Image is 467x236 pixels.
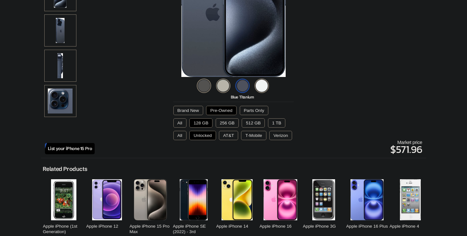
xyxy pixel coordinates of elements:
[44,14,76,46] img: Rear
[219,131,238,140] button: AT&T
[206,106,237,115] button: Pre-Owned
[130,224,171,235] h2: Apple iPhone 15 Pro Max
[242,118,265,128] button: 512 GB
[51,179,76,220] img: iPhone (1st Generation)
[240,106,268,115] button: Parts Only
[260,224,301,229] h2: Apple iPhone 16
[134,179,167,220] img: iPhone 15 Pro Max
[197,79,211,93] img: black-titanium-icon
[346,224,388,229] h2: Apple iPhone 16 Plus
[44,50,76,82] img: Side
[350,179,384,220] img: iPhone 16 Plus
[216,118,239,128] button: 256 GB
[264,179,297,220] img: iPhone 16
[43,224,85,235] h2: Apple iPhone (1st Generation)
[255,79,269,93] img: white-titanium-icon
[92,179,122,220] img: iPhone 12
[86,224,128,229] h2: Apple iPhone 12
[173,118,186,128] button: All
[235,79,250,93] img: blue-titanium-icon
[189,118,212,128] button: 128 GB
[95,139,422,157] div: Market price
[95,142,422,157] p: $571.96
[268,118,285,128] button: 1 TB
[241,131,266,140] button: T-Mobile
[173,106,203,115] button: Brand New
[173,131,186,140] button: All
[43,165,87,173] h2: Related Products
[221,179,252,220] img: iPhone 14
[44,85,76,117] img: Camera
[45,143,95,154] a: List your iPhone 15 Pro
[390,224,431,229] h2: Apple iPhone 4
[48,146,92,151] span: List your iPhone 15 Pro
[312,179,335,220] img: iPhone 3G
[231,95,254,99] span: Blue Titanium
[269,131,292,140] button: Verizon
[189,131,216,140] button: Unlocked
[216,79,230,93] img: natural-titanium-icon
[180,179,208,220] img: iPhone SE 3rd Gen
[216,224,258,229] h2: Apple iPhone 14
[400,179,421,220] img: iPhone 4s
[303,224,345,229] h2: Apple iPhone 3G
